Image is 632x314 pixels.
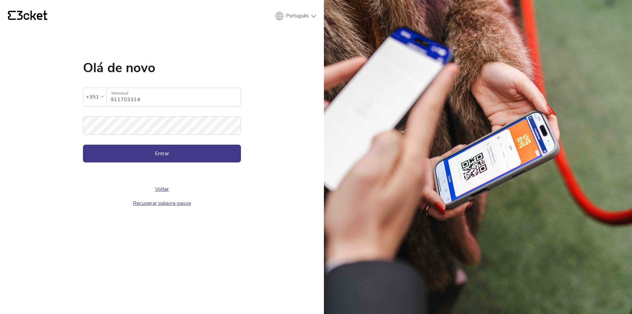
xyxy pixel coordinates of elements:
a: Voltar [155,186,169,193]
input: Telemóvel [111,88,241,106]
g: {' '} [8,11,16,20]
label: Telemóvel [107,88,241,99]
label: Palavra-passe [83,116,241,127]
h1: Olá de novo [83,61,241,74]
div: +351 [86,92,99,102]
a: {' '} [8,11,47,22]
a: Recuperar palavra-passe [133,200,191,207]
button: Entrar [83,145,241,162]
